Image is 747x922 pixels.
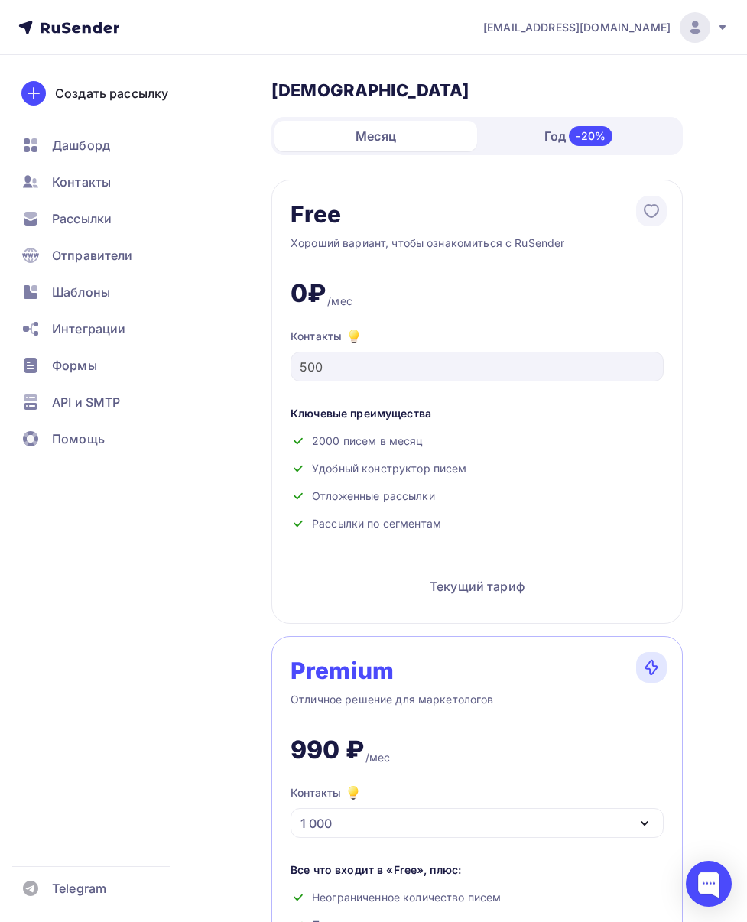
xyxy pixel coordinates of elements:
div: 2000 писем в месяц [291,433,664,449]
h3: [DEMOGRAPHIC_DATA] [271,80,683,101]
a: Формы [12,350,194,381]
div: Создать рассылку [55,84,168,102]
div: Все что входит в «Free», плюс: [291,862,664,878]
span: Помощь [52,430,105,448]
span: Дашборд [52,136,110,154]
span: Отправители [52,246,133,265]
div: Отложенные рассылки [291,489,664,504]
span: Интеграции [52,320,125,338]
span: API и SMTP [52,393,120,411]
div: Free [291,202,342,226]
div: Контакты [291,784,362,802]
div: Отличное решение для маркетологов [291,692,664,722]
a: Рассылки [12,203,194,234]
a: Контакты [12,167,194,197]
div: Удобный конструктор писем [291,461,664,476]
div: /мес [365,750,391,765]
span: Telegram [52,879,106,898]
div: 990 ₽ [291,735,364,765]
span: Контакты [52,173,111,191]
div: Хороший вариант, чтобы ознакомиться с RuSender [291,235,664,266]
a: [EMAIL_ADDRESS][DOMAIN_NAME] [483,12,729,43]
div: /мес [327,294,352,309]
div: Рассылки по сегментам [291,516,664,531]
span: [EMAIL_ADDRESS][DOMAIN_NAME] [483,20,671,35]
div: Ключевые преимущества [291,406,664,421]
a: Дашборд [12,130,194,161]
a: Отправители [12,240,194,271]
div: 1 000 [300,814,332,833]
div: Год [477,120,680,152]
div: Неограниченное количество писем [291,890,664,905]
div: Контакты [291,327,664,346]
div: -20% [569,126,612,146]
span: Формы [52,356,97,375]
button: Контакты 1 000 [291,784,664,838]
div: Месяц [274,121,477,151]
div: 0₽ [291,278,326,309]
span: Рассылки [52,209,112,228]
div: Premium [291,658,394,683]
span: Шаблоны [52,283,110,301]
div: Текущий тариф [291,568,664,605]
a: Шаблоны [12,277,194,307]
